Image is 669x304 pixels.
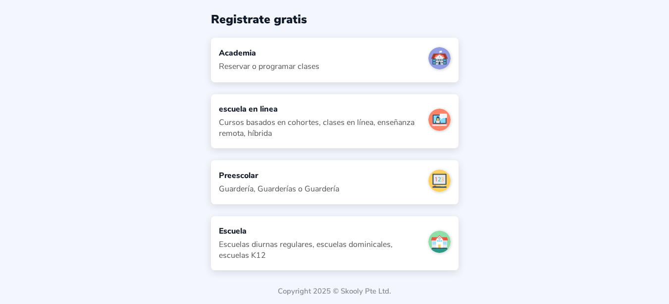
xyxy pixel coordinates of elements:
[219,170,339,181] div: Preescolar
[219,183,339,194] div: Guardería, Guarderías o Guardería
[219,117,420,139] div: Cursos basados en cohortes, clases en línea, enseñanza remota, híbrida
[219,239,420,261] div: Escuelas diurnas regulares, escuelas dominicales, escuelas K12
[211,11,459,27] div: Registrate gratis
[219,48,319,59] div: Academia
[219,104,420,115] div: escuela en linea
[219,61,319,72] div: Reservar o programar clases
[219,226,420,237] div: Escuela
